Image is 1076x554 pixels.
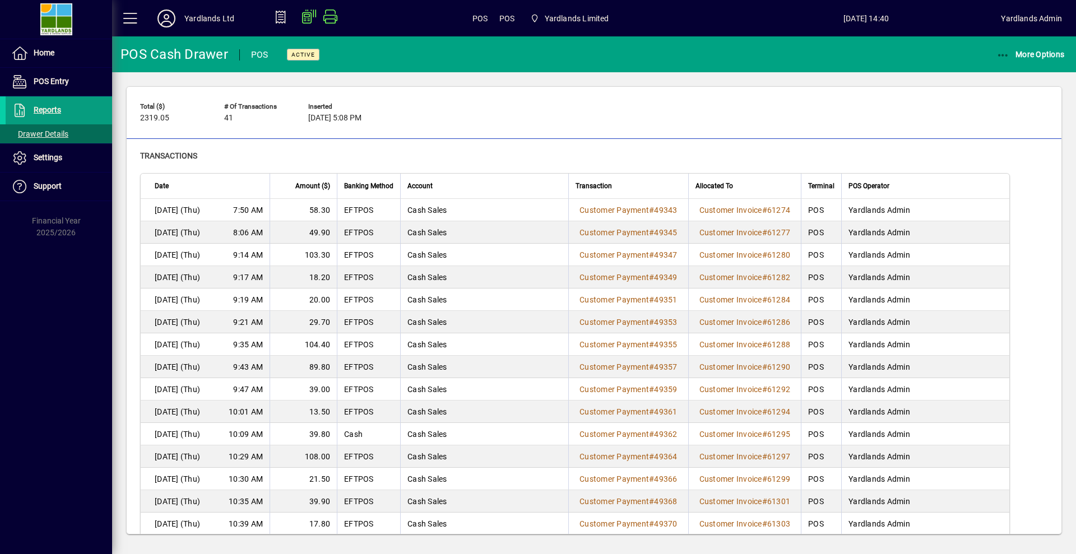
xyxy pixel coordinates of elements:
[695,450,795,463] a: Customer Invoice#61297
[579,407,649,416] span: Customer Payment
[155,429,200,440] span: [DATE] (Thu)
[270,378,337,401] td: 39.00
[576,383,681,395] a: Customer Payment#49359
[649,250,654,259] span: #
[841,468,1009,490] td: Yardlands Admin
[699,474,762,483] span: Customer Invoice
[801,333,841,356] td: POS
[337,423,400,445] td: Cash
[695,428,795,440] a: Customer Invoice#61295
[762,452,767,461] span: #
[120,45,228,63] div: POS Cash Drawer
[654,452,677,461] span: 49364
[6,173,112,201] a: Support
[472,10,488,27] span: POS
[291,51,315,58] span: Active
[699,318,762,327] span: Customer Invoice
[337,513,400,535] td: EFTPOS
[337,490,400,513] td: EFTPOS
[270,199,337,221] td: 58.30
[337,445,400,468] td: EFTPOS
[155,361,200,373] span: [DATE] (Thu)
[400,356,568,378] td: Cash Sales
[576,249,681,261] a: Customer Payment#49347
[337,199,400,221] td: EFTPOS
[149,8,184,29] button: Profile
[762,362,767,371] span: #
[801,266,841,288] td: POS
[649,340,654,349] span: #
[731,10,1001,27] span: [DATE] 14:40
[400,468,568,490] td: Cash Sales
[699,206,762,215] span: Customer Invoice
[337,378,400,401] td: EFTPOS
[695,249,795,261] a: Customer Invoice#61280
[229,473,263,485] span: 10:30 AM
[695,383,795,395] a: Customer Invoice#61292
[270,423,337,445] td: 39.80
[155,406,200,417] span: [DATE] (Thu)
[654,318,677,327] span: 49353
[224,103,291,110] span: # of Transactions
[767,206,790,215] span: 61274
[848,180,889,192] span: POS Operator
[400,244,568,266] td: Cash Sales
[699,250,762,259] span: Customer Invoice
[762,385,767,394] span: #
[34,105,61,114] span: Reports
[841,401,1009,423] td: Yardlands Admin
[649,318,654,327] span: #
[654,497,677,506] span: 49368
[699,407,762,416] span: Customer Invoice
[579,385,649,394] span: Customer Payment
[400,288,568,311] td: Cash Sales
[140,151,197,160] span: Transactions
[762,497,767,506] span: #
[841,423,1009,445] td: Yardlands Admin
[654,385,677,394] span: 49359
[155,518,200,529] span: [DATE] (Thu)
[400,513,568,535] td: Cash Sales
[654,474,677,483] span: 49366
[270,244,337,266] td: 103.30
[767,385,790,394] span: 61292
[579,273,649,282] span: Customer Payment
[695,495,795,508] a: Customer Invoice#61301
[229,496,263,507] span: 10:35 AM
[337,468,400,490] td: EFTPOS
[224,114,233,123] span: 41
[649,385,654,394] span: #
[699,519,762,528] span: Customer Invoice
[695,271,795,283] a: Customer Invoice#61282
[337,288,400,311] td: EFTPOS
[576,204,681,216] a: Customer Payment#49343
[400,199,568,221] td: Cash Sales
[762,519,767,528] span: #
[801,199,841,221] td: POS
[841,333,1009,356] td: Yardlands Admin
[841,445,1009,468] td: Yardlands Admin
[699,228,762,237] span: Customer Invoice
[400,378,568,401] td: Cash Sales
[155,473,200,485] span: [DATE] (Thu)
[155,180,169,192] span: Date
[695,473,795,485] a: Customer Invoice#61299
[34,153,62,162] span: Settings
[649,273,654,282] span: #
[801,221,841,244] td: POS
[801,356,841,378] td: POS
[762,474,767,483] span: #
[654,273,677,282] span: 49349
[649,474,654,483] span: #
[767,250,790,259] span: 61280
[762,250,767,259] span: #
[400,221,568,244] td: Cash Sales
[762,206,767,215] span: #
[649,519,654,528] span: #
[762,228,767,237] span: #
[579,452,649,461] span: Customer Payment
[767,497,790,506] span: 61301
[6,144,112,172] a: Settings
[576,495,681,508] a: Customer Payment#49368
[579,430,649,439] span: Customer Payment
